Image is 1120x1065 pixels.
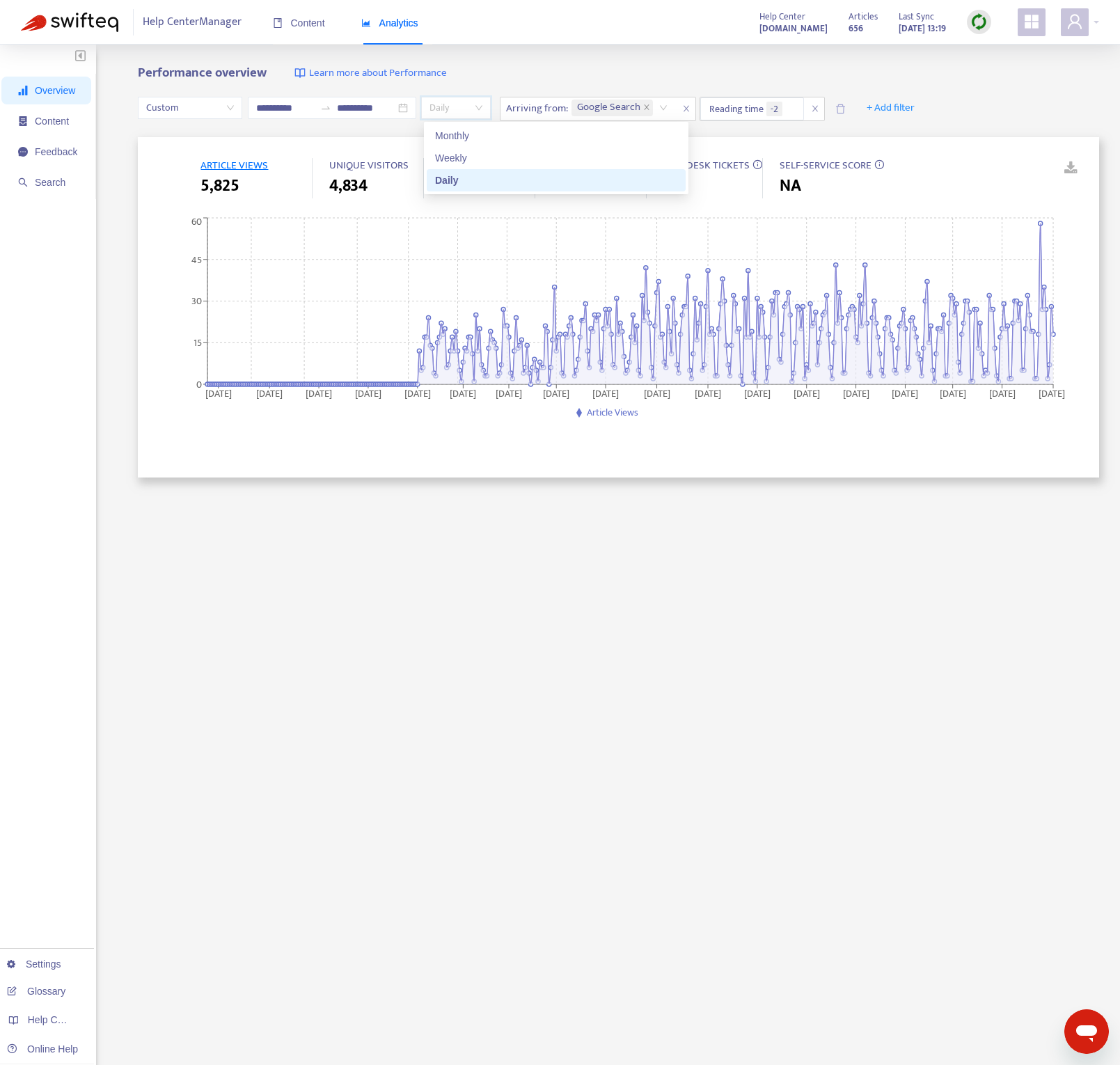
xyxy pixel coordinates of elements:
span: to [320,102,331,113]
span: Help Center [759,9,805,24]
span: NA [663,173,685,198]
span: user [1066,13,1083,30]
tspan: [DATE] [744,385,771,401]
span: Daily [429,97,482,118]
tspan: [DATE] [496,385,522,401]
span: 0 % [552,173,579,198]
span: area-chart [361,18,371,28]
span: Articles [849,9,878,24]
span: SELF-SERVICE SCORE [780,157,871,174]
tspan: [DATE] [355,385,381,401]
tspan: [DATE] [306,385,333,401]
img: image-link [294,68,306,79]
a: Settings [7,958,61,970]
tspan: [DATE] [794,385,820,401]
button: + Add filter [856,97,925,119]
span: Learn more about Performance [309,65,447,81]
strong: [DATE] 13:19 [899,21,946,36]
span: Overview [35,85,75,96]
b: Performance overview [138,62,267,84]
span: 4,834 [329,173,368,198]
span: Content [273,17,325,29]
iframe: Button to launch messaging window [1064,1009,1109,1054]
tspan: 45 [191,251,202,267]
span: Content [35,116,69,127]
tspan: [DATE] [205,385,232,401]
span: Reading time [700,97,804,120]
div: Monthly [427,125,686,147]
tspan: 15 [194,335,202,351]
tspan: [DATE] [1039,385,1065,401]
span: Custom [146,97,234,118]
span: delete [835,104,846,114]
tspan: [DATE] [644,385,670,401]
tspan: [DATE] [695,385,722,401]
div: Weekly [427,147,686,169]
a: [DOMAIN_NAME] [759,20,828,36]
tspan: [DATE] [892,385,919,401]
div: Weekly [435,150,677,166]
strong: [DOMAIN_NAME] [759,21,828,36]
span: signal [18,86,28,95]
div: Daily [427,169,686,191]
div: Daily [435,173,677,188]
img: Swifteq [21,13,118,32]
span: NA [780,173,801,198]
span: 0s [441,173,457,198]
span: close [806,100,824,117]
span: ARTICLE VIEWS [200,157,268,174]
tspan: [DATE] [404,385,431,401]
tspan: [DATE] [843,385,869,401]
span: close [643,104,650,112]
span: book [273,18,283,28]
span: Arriving from : [500,97,570,120]
span: Search [35,177,65,188]
a: Learn more about Performance [294,65,447,81]
span: Help Center Manager [143,9,242,35]
span: swap-right [320,102,331,113]
span: Help Centers [28,1014,85,1025]
span: Analytics [361,17,418,29]
tspan: [DATE] [940,385,966,401]
tspan: [DATE] [593,385,620,401]
div: Monthly [435,128,677,143]
a: Glossary [7,986,65,997]
span: Feedback [35,146,77,157]
tspan: 60 [191,214,202,230]
span: Last Sync [899,9,934,24]
span: HELPDESK TICKETS [663,157,750,174]
span: container [18,116,28,126]
tspan: [DATE] [450,385,477,401]
tspan: [DATE] [544,385,570,401]
span: close [677,100,695,117]
span: + Add filter [867,100,915,116]
span: Google Search [577,100,640,116]
span: search [18,177,28,187]
strong: 656 [849,21,863,36]
tspan: [DATE] [989,385,1016,401]
span: - 2 [766,102,782,116]
span: 5,825 [200,173,239,198]
span: Google Search [571,100,653,116]
tspan: 30 [191,293,202,309]
span: UNIQUE VISITORS [329,157,409,174]
tspan: [DATE] [257,385,283,401]
span: message [18,147,28,157]
a: Online Help [7,1043,78,1055]
img: sync.dc5367851b00ba804db3.png [970,13,988,31]
span: appstore [1023,13,1040,30]
span: Article Views [587,404,638,420]
tspan: 0 [196,376,202,392]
